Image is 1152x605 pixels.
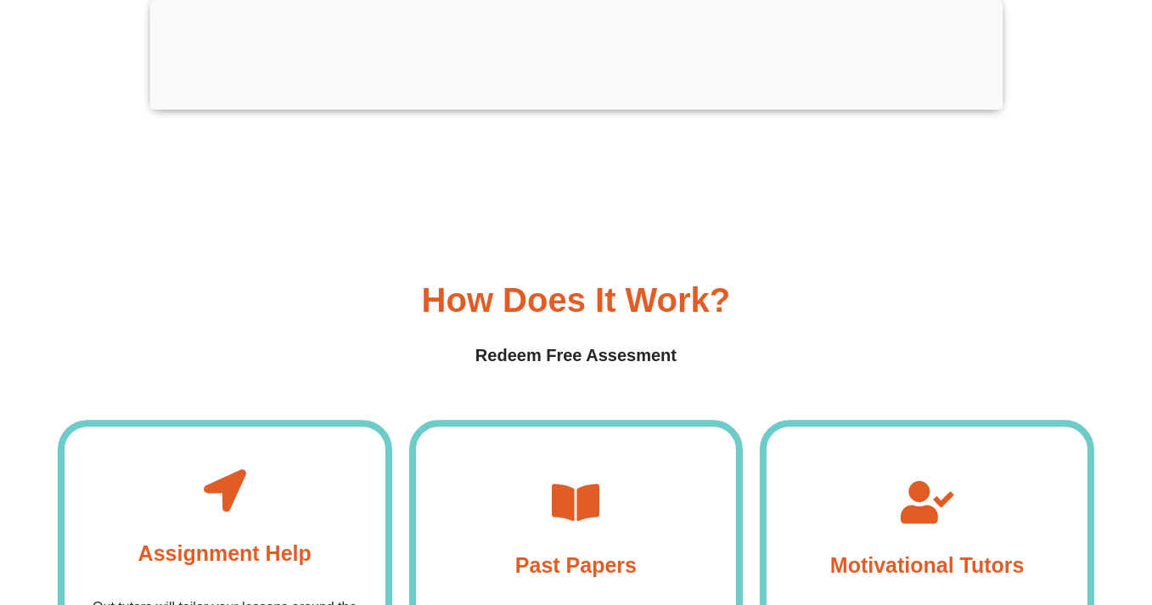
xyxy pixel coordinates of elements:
iframe: Chat Widget [870,414,1152,605]
h4: Redeem Free Assesment [58,342,1094,369]
h4: Motivational Tutors [830,548,1025,582]
h3: How Does it Work? [422,283,731,317]
h4: Past Papers [515,548,637,582]
h4: Assignment Help [138,536,312,570]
